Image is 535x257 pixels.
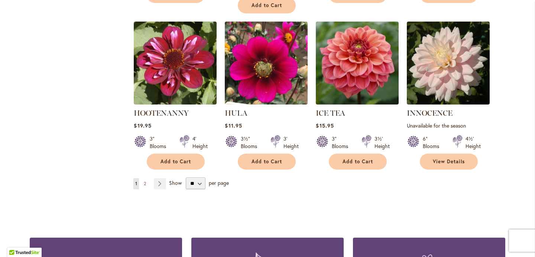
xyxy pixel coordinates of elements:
a: HULA [225,109,247,118]
button: Add to Cart [238,154,296,170]
span: Add to Cart [252,2,282,9]
div: 3' Height [283,135,299,150]
div: 3" Blooms [332,135,353,150]
span: Add to Cart [160,158,191,165]
button: Add to Cart [329,154,387,170]
span: per page [209,179,229,186]
img: HOOTENANNY [134,22,217,105]
div: 6" Blooms [423,135,444,150]
a: HOOTENANNY [134,109,189,118]
div: 4½' Height [466,135,481,150]
span: 1 [135,181,137,186]
a: INNOCENCE [407,99,490,106]
img: HULA [225,22,308,105]
img: ICE TEA [316,22,399,105]
a: ICE TEA [316,109,345,118]
p: Unavailable for the season [407,122,490,129]
a: HOOTENANNY [134,99,217,106]
div: 3" Blooms [150,135,171,150]
div: 3½' Height [374,135,390,150]
a: ICE TEA [316,99,399,106]
a: View Details [420,154,478,170]
span: $19.95 [134,122,151,129]
span: Show [169,179,182,186]
div: 3½" Blooms [241,135,262,150]
span: Add to Cart [343,158,373,165]
a: HULA [225,99,308,106]
span: 2 [144,181,146,186]
a: 2 [142,178,148,189]
iframe: Launch Accessibility Center [6,231,26,251]
span: Add to Cart [252,158,282,165]
button: Add to Cart [147,154,205,170]
span: $11.95 [225,122,242,129]
div: 4' Height [192,135,208,150]
a: INNOCENCE [407,109,453,118]
span: $15.95 [316,122,334,129]
span: View Details [433,158,465,165]
img: INNOCENCE [407,22,490,105]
